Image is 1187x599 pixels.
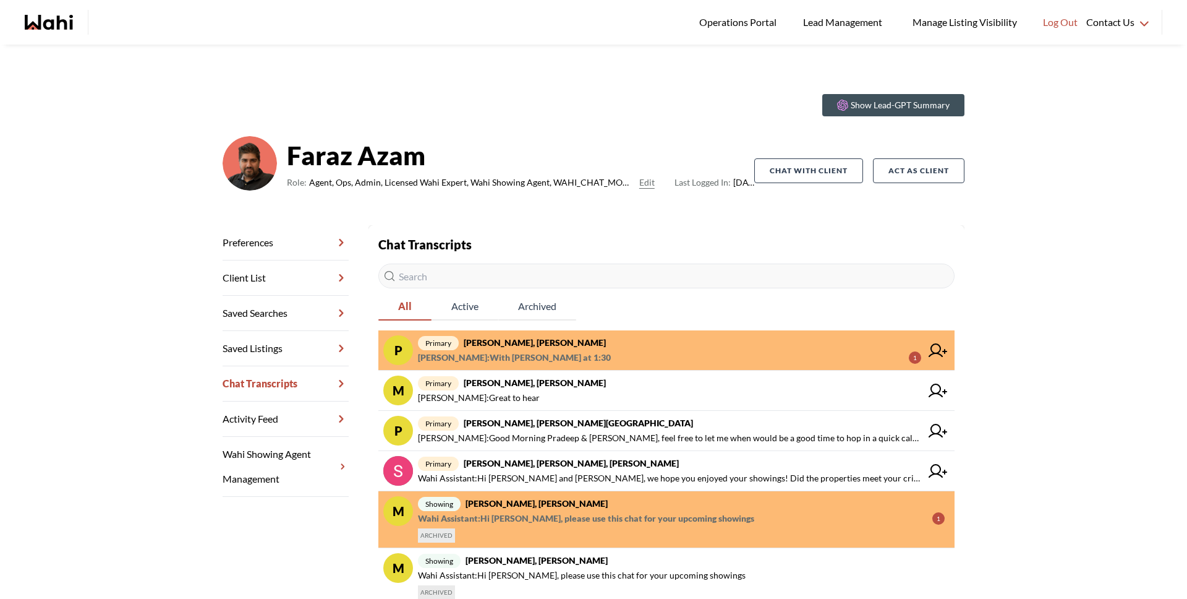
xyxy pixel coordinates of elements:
span: Manage Listing Visibility [909,14,1021,30]
div: P [383,416,413,446]
img: chat avatar [383,456,413,486]
span: Wahi Assistant : Hi [PERSON_NAME], please use this chat for your upcoming showings [418,568,746,583]
a: Client List [223,261,349,296]
span: Role: [287,175,307,190]
span: Active [432,293,498,319]
a: Mshowing[PERSON_NAME], [PERSON_NAME]Wahi Assistant:Hi [PERSON_NAME], please use this chat for you... [378,491,955,548]
button: Archived [498,293,576,321]
a: Preferences [223,225,349,261]
a: Wahi homepage [25,15,73,30]
p: Show Lead-GPT Summary [851,99,950,111]
button: Act as Client [873,158,964,183]
span: Wahi Assistant : Hi [PERSON_NAME] and [PERSON_NAME], we hope you enjoyed your showings! Did the p... [418,471,921,486]
span: Archived [498,293,576,319]
div: 1 [909,351,921,364]
span: Operations Portal [699,14,781,30]
button: All [378,293,432,321]
img: d03c15c2156146a3.png [223,136,277,191]
strong: [PERSON_NAME], [PERSON_NAME], [PERSON_NAME] [464,458,679,468]
span: Log Out [1043,14,1078,30]
strong: Chat Transcripts [378,237,472,252]
span: [PERSON_NAME] : Great to hear [418,390,540,405]
input: Search [378,264,955,288]
button: Edit [639,175,655,190]
div: 1 [932,512,945,525]
a: Chat Transcripts [223,366,349,402]
a: Pprimary[PERSON_NAME], [PERSON_NAME][GEOGRAPHIC_DATA][PERSON_NAME]:Good Morning Pradeep & [PERSON... [378,411,955,451]
span: Lead Management [803,14,887,30]
span: showing [418,554,461,568]
strong: [PERSON_NAME], [PERSON_NAME] [466,498,608,509]
span: showing [418,497,461,511]
a: Wahi Showing Agent Management [223,437,349,497]
span: [PERSON_NAME] : Good Morning Pradeep & [PERSON_NAME], feel free to let me when would be a good ti... [418,431,921,446]
div: M [383,553,413,583]
span: primary [418,376,459,390]
a: primary[PERSON_NAME], [PERSON_NAME], [PERSON_NAME]Wahi Assistant:Hi [PERSON_NAME] and [PERSON_NAM... [378,451,955,491]
span: Wahi Assistant : Hi [PERSON_NAME], please use this chat for your upcoming showings [418,511,754,526]
button: Active [432,293,498,321]
span: [PERSON_NAME] : With [PERSON_NAME] at 1:30 [418,350,611,365]
span: Last Logged In: [674,177,731,187]
span: primary [418,416,459,431]
strong: Faraz Azam [287,137,754,174]
strong: [PERSON_NAME], [PERSON_NAME] [464,377,606,388]
div: M [383,496,413,526]
a: Mprimary[PERSON_NAME], [PERSON_NAME][PERSON_NAME]:Great to hear [378,371,955,411]
strong: [PERSON_NAME], [PERSON_NAME][GEOGRAPHIC_DATA] [464,418,693,428]
span: primary [418,336,459,350]
a: Activity Feed [223,402,349,437]
span: ARCHIVED [418,528,455,543]
div: P [383,335,413,365]
a: Pprimary[PERSON_NAME], [PERSON_NAME][PERSON_NAME]:With [PERSON_NAME] at 1:301 [378,330,955,371]
span: All [378,293,432,319]
a: Saved Listings [223,331,349,366]
button: Show Lead-GPT Summary [822,94,964,116]
span: primary [418,457,459,471]
span: [DATE] [674,175,754,190]
a: Saved Searches [223,296,349,331]
strong: [PERSON_NAME], [PERSON_NAME] [464,337,606,348]
button: Chat with client [754,158,863,183]
strong: [PERSON_NAME], [PERSON_NAME] [466,555,608,566]
div: M [383,376,413,405]
span: Agent, Ops, Admin, Licensed Wahi Expert, Wahi Showing Agent, WAHI_CHAT_MODERATOR [309,175,634,190]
